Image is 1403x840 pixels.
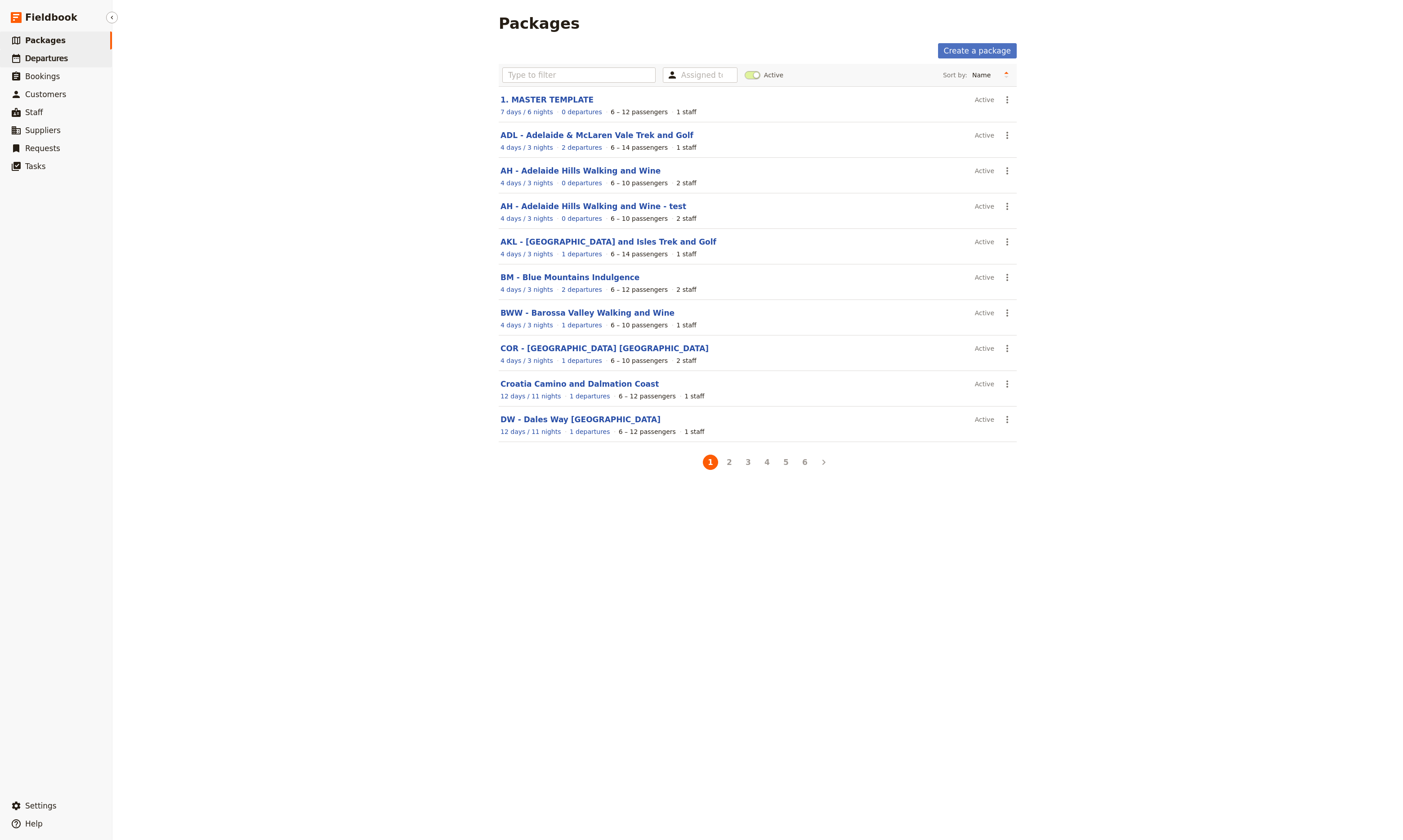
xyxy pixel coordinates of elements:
[943,71,967,80] span: Sort by:
[1000,270,1015,285] button: Actions
[562,179,602,188] a: View the departures for this package
[611,214,668,223] div: 6 – 10 passengers
[676,285,696,294] div: 2 staff
[500,285,553,294] a: View the itinerary for this package
[25,144,60,153] span: Requests
[562,214,602,223] a: View the departures for this package
[1000,412,1015,427] button: Actions
[562,285,602,294] a: View the departures for this package
[500,214,553,223] a: View the itinerary for this package
[25,36,66,45] span: Packages
[938,43,1017,58] a: Create a package
[500,95,594,104] a: 1. MASTER TEMPLATE
[500,202,686,211] a: AH - Adelaide Hills Walking and Wine - test
[499,14,580,32] h1: Packages
[502,67,656,83] input: Type to filter
[500,250,553,258] span: 4 days / 3 nights
[500,237,716,246] a: AKL - [GEOGRAPHIC_DATA] and Isles Trek and Golf
[500,428,561,435] span: 12 days / 11 nights
[562,321,602,330] a: View the departures for this package
[500,321,553,330] a: View the itinerary for this package
[25,162,46,171] span: Tasks
[611,321,668,330] div: 6 – 10 passengers
[500,357,553,364] span: 4 days / 3 nights
[682,453,833,472] ul: Pagination
[797,455,813,470] button: 6
[25,126,61,135] span: Suppliers
[611,250,668,259] div: 6 – 14 passengers
[611,143,668,152] div: 6 – 14 passengers
[500,108,553,116] span: 7 days / 6 nights
[676,356,696,365] div: 2 staff
[500,144,553,151] span: 4 days / 3 nights
[1000,376,1015,392] button: Actions
[25,108,43,117] span: Staff
[703,455,718,470] button: 1
[619,427,676,436] div: 6 – 12 passengers
[975,412,994,427] div: Active
[500,250,553,259] a: View the itinerary for this package
[741,455,756,470] button: 3
[1000,68,1013,82] button: Change sort direction
[722,455,737,470] button: 2
[975,305,994,321] div: Active
[975,92,994,107] div: Active
[562,143,602,152] a: View the departures for this package
[570,392,610,401] a: View the departures for this package
[975,163,994,179] div: Active
[684,427,704,436] div: 1 staff
[611,107,668,116] div: 6 – 12 passengers
[562,107,602,116] a: View the departures for this package
[25,90,66,99] span: Customers
[1000,305,1015,321] button: Actions
[25,54,68,63] span: Departures
[1000,234,1015,250] button: Actions
[500,356,553,365] a: View the itinerary for this package
[562,356,602,365] a: View the departures for this package
[684,392,704,401] div: 1 staff
[500,107,553,116] a: View the itinerary for this package
[25,801,57,810] span: Settings
[1000,128,1015,143] button: Actions
[681,70,723,80] input: Assigned to
[816,455,831,470] button: Next
[1000,92,1015,107] button: Actions
[778,455,794,470] button: 5
[500,131,693,140] a: ADL - Adelaide & McLaren Vale Trek and Golf
[500,179,553,188] a: View the itinerary for this package
[500,308,675,317] a: BWW - Barossa Valley Walking and Wine
[25,11,77,24] span: Fieldbook
[500,393,561,400] span: 12 days / 11 nights
[1000,341,1015,356] button: Actions
[975,234,994,250] div: Active
[500,380,659,389] a: Croatia Camino and Dalmation Coast
[1000,199,1015,214] button: Actions
[500,392,561,401] a: View the itinerary for this package
[500,166,661,175] a: AH - Adelaide Hills Walking and Wine
[500,143,553,152] a: View the itinerary for this package
[619,392,676,401] div: 6 – 12 passengers
[676,143,696,152] div: 1 staff
[975,199,994,214] div: Active
[500,179,553,187] span: 4 days / 3 nights
[500,415,661,424] a: DW - Dales Way [GEOGRAPHIC_DATA]
[676,179,696,188] div: 2 staff
[500,215,553,222] span: 4 days / 3 nights
[975,128,994,143] div: Active
[500,427,561,436] a: View the itinerary for this package
[611,285,668,294] div: 6 – 12 passengers
[968,68,1000,82] select: Sort by:
[500,322,553,329] span: 4 days / 3 nights
[500,344,709,353] a: COR - [GEOGRAPHIC_DATA] [GEOGRAPHIC_DATA]
[500,273,639,282] a: BM - Blue Mountains Indulgence
[611,179,668,188] div: 6 – 10 passengers
[676,107,696,116] div: 1 staff
[676,321,696,330] div: 1 staff
[676,250,696,259] div: 1 staff
[676,214,696,223] div: 2 staff
[25,72,60,81] span: Bookings
[760,455,775,470] button: 4
[975,341,994,356] div: Active
[611,356,668,365] div: 6 – 10 passengers
[106,12,118,23] button: Hide menu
